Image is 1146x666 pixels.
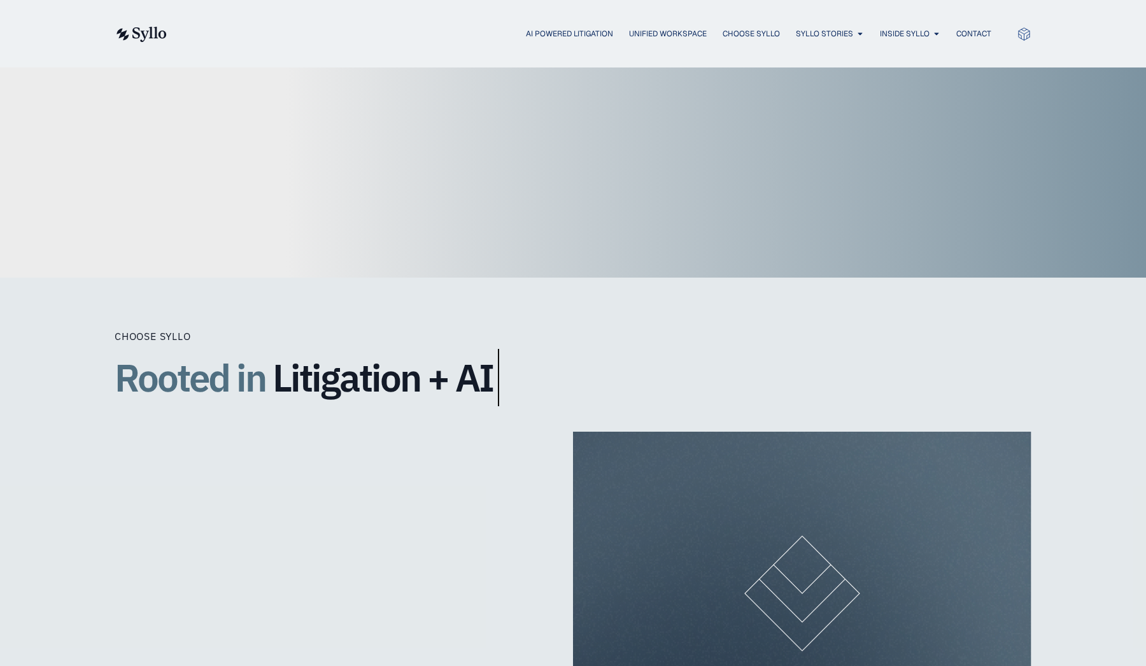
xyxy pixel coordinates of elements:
a: AI Powered Litigation [526,28,613,39]
nav: Menu [192,28,991,40]
a: Unified Workspace [629,28,707,39]
span: Rooted in [115,349,265,406]
a: Syllo Stories [796,28,853,39]
a: Inside Syllo [880,28,930,39]
a: Choose Syllo [723,28,780,39]
span: Litigation + AI [272,357,493,399]
div: Menu Toggle [192,28,991,40]
a: Contact [956,28,991,39]
div: Choose Syllo [115,329,624,344]
img: syllo [115,27,167,42]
